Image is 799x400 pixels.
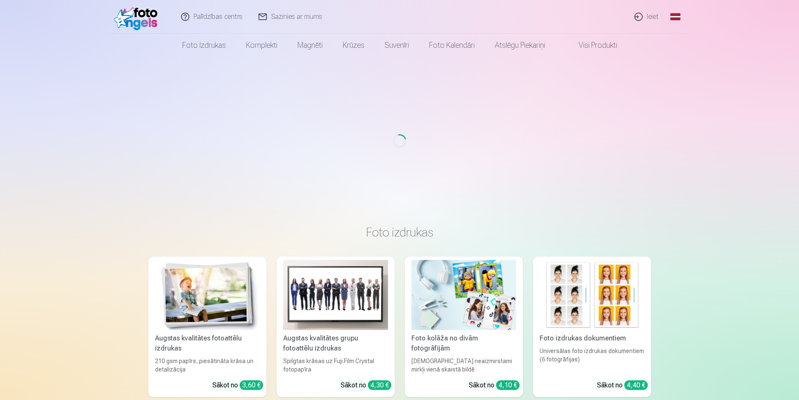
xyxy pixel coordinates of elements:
[555,34,627,57] a: Visi produkti
[469,380,520,390] div: Sākot no
[533,257,651,397] a: Foto izdrukas dokumentiemFoto izdrukas dokumentiemUniversālas foto izdrukas dokumentiem (6 fotogr...
[368,380,391,390] div: 4,30 €
[155,225,644,240] h3: Foto izdrukas
[152,357,263,374] div: 210 gsm papīrs, piesātināta krāsa un detalizācija
[212,380,263,390] div: Sākot no
[333,34,375,57] a: Krūzes
[152,333,263,353] div: Augstas kvalitātes fotoattēlu izdrukas
[375,34,419,57] a: Suvenīri
[283,260,388,330] img: Augstas kvalitātes grupu fotoattēlu izdrukas
[405,257,523,397] a: Foto kolāža no divām fotogrāfijāmFoto kolāža no divām fotogrāfijām[DEMOGRAPHIC_DATA] neaizmirstam...
[411,260,516,330] img: Foto kolāža no divām fotogrāfijām
[536,347,648,374] div: Universālas foto izdrukas dokumentiem (6 fotogrāfijas)
[485,34,555,57] a: Atslēgu piekariņi
[148,257,266,397] a: Augstas kvalitātes fotoattēlu izdrukasAugstas kvalitātes fotoattēlu izdrukas210 gsm papīrs, piesā...
[496,380,520,390] div: 4,10 €
[114,3,162,30] img: /fa1
[408,333,520,353] div: Foto kolāža no divām fotogrāfijām
[172,34,236,57] a: Foto izdrukas
[240,380,263,390] div: 3,60 €
[536,333,648,343] div: Foto izdrukas dokumentiem
[540,260,644,330] img: Foto izdrukas dokumentiem
[236,34,287,57] a: Komplekti
[277,257,395,397] a: Augstas kvalitātes grupu fotoattēlu izdrukasAugstas kvalitātes grupu fotoattēlu izdrukasSpilgtas ...
[597,380,648,390] div: Sākot no
[155,260,260,330] img: Augstas kvalitātes fotoattēlu izdrukas
[624,380,648,390] div: 4,40 €
[280,333,391,353] div: Augstas kvalitātes grupu fotoattēlu izdrukas
[341,380,391,390] div: Sākot no
[287,34,333,57] a: Magnēti
[408,357,520,374] div: [DEMOGRAPHIC_DATA] neaizmirstami mirkļi vienā skaistā bildē
[280,357,391,374] div: Spilgtas krāsas uz Fuji Film Crystal fotopapīra
[419,34,485,57] a: Foto kalendāri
